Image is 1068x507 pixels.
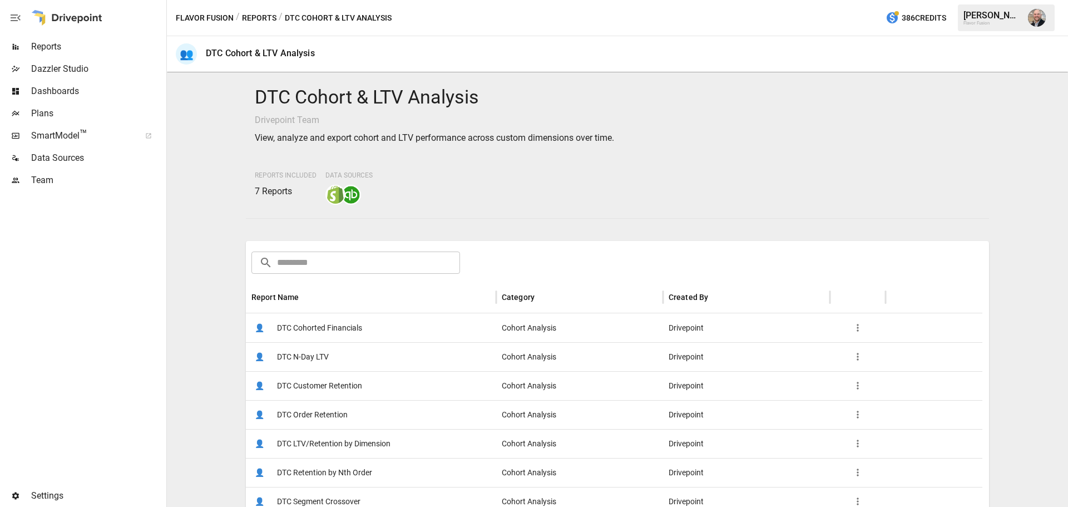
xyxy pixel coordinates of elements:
[277,343,329,371] span: DTC N-Day LTV
[31,40,164,53] span: Reports
[496,342,663,371] div: Cohort Analysis
[502,293,535,302] div: Category
[325,171,373,179] span: Data Sources
[206,48,315,58] div: DTC Cohort & LTV Analysis
[881,8,951,28] button: 386Credits
[80,127,87,141] span: ™
[963,10,1021,21] div: [PERSON_NAME]
[255,86,981,109] h4: DTC Cohort & LTV Analysis
[277,372,362,400] span: DTC Customer Retention
[342,186,360,204] img: quickbooks
[496,371,663,400] div: Cohort Analysis
[963,21,1021,26] div: Flavor Fusion
[242,11,276,25] button: Reports
[663,342,830,371] div: Drivepoint
[236,11,240,25] div: /
[663,371,830,400] div: Drivepoint
[536,289,551,305] button: Sort
[1021,2,1052,33] button: Dustin Jacobson
[176,11,234,25] button: Flavor Fusion
[902,11,946,25] span: 386 Credits
[277,459,372,487] span: DTC Retention by Nth Order
[255,171,317,179] span: Reports Included
[663,458,830,487] div: Drivepoint
[31,151,164,165] span: Data Sources
[255,185,317,198] p: 7 Reports
[251,348,268,365] span: 👤
[31,107,164,120] span: Plans
[327,186,344,204] img: shopify
[31,129,133,142] span: SmartModel
[496,429,663,458] div: Cohort Analysis
[31,85,164,98] span: Dashboards
[31,489,164,503] span: Settings
[663,400,830,429] div: Drivepoint
[300,289,316,305] button: Sort
[31,62,164,76] span: Dazzler Studio
[251,293,299,302] div: Report Name
[279,11,283,25] div: /
[496,313,663,342] div: Cohort Analysis
[251,319,268,336] span: 👤
[663,313,830,342] div: Drivepoint
[496,400,663,429] div: Cohort Analysis
[251,435,268,452] span: 👤
[251,464,268,481] span: 👤
[1028,9,1046,27] img: Dustin Jacobson
[669,293,709,302] div: Created By
[709,289,725,305] button: Sort
[663,429,830,458] div: Drivepoint
[277,314,362,342] span: DTC Cohorted Financials
[31,174,164,187] span: Team
[255,114,981,127] p: Drivepoint Team
[176,43,197,65] div: 👥
[277,401,348,429] span: DTC Order Retention
[255,131,981,145] p: View, analyze and export cohort and LTV performance across custom dimensions over time.
[496,458,663,487] div: Cohort Analysis
[251,406,268,423] span: 👤
[251,377,268,394] span: 👤
[277,430,390,458] span: DTC LTV/Retention by Dimension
